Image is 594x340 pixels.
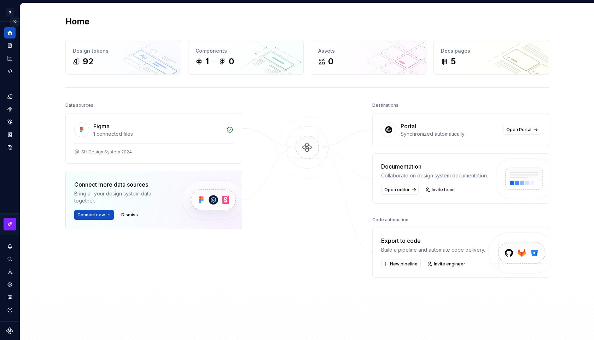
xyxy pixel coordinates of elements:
[74,210,114,220] button: Connect new
[318,47,419,54] div: Assets
[441,47,542,54] div: Docs pages
[311,40,426,75] a: Assets0
[4,266,16,277] a: Invite team
[10,17,20,27] button: Expand sidebar
[74,190,170,204] div: Bring all your design system data together.
[188,40,304,75] a: Components10
[372,100,398,110] div: Destinations
[4,116,16,128] a: Assets
[93,122,110,130] div: Figma
[401,122,416,130] div: Portal
[65,113,242,164] a: Figma1 connected filesSH Design System 2024
[83,56,93,67] div: 92
[4,65,16,77] a: Code automation
[73,47,174,54] div: Design tokens
[506,127,531,133] span: Open Portal
[6,8,14,17] div: S
[74,180,170,189] div: Connect more data sources
[425,259,468,269] a: Invite engineer
[4,91,16,102] a: Design tokens
[433,40,549,75] a: Docs pages5
[432,187,455,193] span: Invite team
[118,210,141,220] button: Dismiss
[503,125,540,135] a: Open Portal
[381,259,421,269] button: New pipeline
[434,261,465,267] span: Invite engineer
[196,47,296,54] div: Components
[381,172,488,179] div: Collaborate on design system documentation.
[381,246,485,253] div: Build a pipeline and automate code delivery.
[121,212,138,218] span: Dismiss
[65,16,89,27] h2: Home
[93,130,222,137] div: 1 connected files
[4,241,16,252] button: Notifications
[4,104,16,115] a: Components
[423,185,458,195] a: Invite team
[81,149,132,155] div: SH Design System 2024
[65,40,181,75] a: Design tokens92
[4,40,16,51] a: Documentation
[4,279,16,290] a: Settings
[451,56,456,67] div: 5
[4,53,16,64] a: Analytics
[381,185,419,195] a: Open editor
[205,56,209,67] div: 1
[381,236,485,245] div: Export to code
[4,142,16,153] a: Data sources
[229,56,234,67] div: 0
[65,100,93,110] div: Data sources
[390,261,418,267] span: New pipeline
[4,129,16,140] a: Storybook stories
[4,253,16,265] button: Search ⌘K
[1,5,18,20] button: S
[381,162,488,171] div: Documentation
[372,215,408,225] div: Code automation
[77,212,105,218] span: Connect new
[328,56,333,67] div: 0
[6,327,13,334] svg: Supernova Logo
[4,27,16,39] a: Home
[384,187,410,193] span: Open editor
[4,292,16,303] button: Contact support
[401,130,499,137] div: Synchronized automatically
